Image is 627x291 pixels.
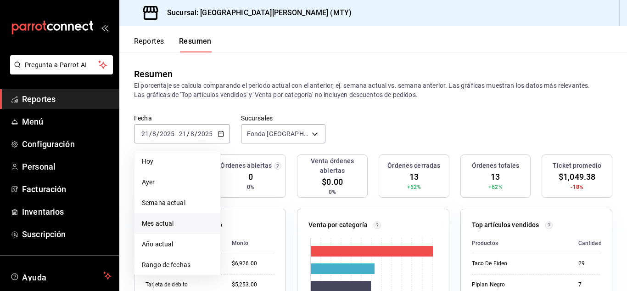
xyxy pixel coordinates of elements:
div: Resumen [134,67,173,81]
span: 13 [491,171,500,183]
div: $6,926.00 [232,260,275,268]
span: -18% [571,183,583,191]
h3: Órdenes totales [472,161,520,171]
input: ---- [159,130,175,137]
div: Taco De Fideo [472,260,564,268]
h3: Órdenes cerradas [387,161,440,171]
th: Productos [472,234,571,253]
span: Configuración [22,138,112,150]
button: Reportes [134,37,164,52]
a: Pregunta a Parrot AI [6,67,113,76]
button: open_drawer_menu [101,24,108,31]
div: Tarjeta de débito [146,281,217,289]
input: ---- [197,130,213,137]
input: -- [152,130,157,137]
span: Suscripción [22,228,112,240]
span: Inventarios [22,205,112,218]
span: +62% [407,183,421,191]
span: +62% [488,183,503,191]
div: navigation tabs [134,37,212,52]
span: Ayer [142,177,213,187]
th: Cantidad [571,234,609,253]
input: -- [190,130,195,137]
h3: Venta órdenes abiertas [301,156,364,176]
span: Reportes [22,93,112,105]
span: / [195,130,197,137]
div: 7 [578,281,602,289]
span: $0.00 [322,176,343,188]
span: 13 [409,171,419,183]
span: 0% [329,188,336,196]
button: Resumen [179,37,212,52]
span: / [149,130,152,137]
h3: Sucursal: [GEOGRAPHIC_DATA][PERSON_NAME] (MTY) [160,7,352,18]
span: 0 [248,171,253,183]
span: / [187,130,190,137]
div: Pipian Negro [472,281,564,289]
button: Pregunta a Parrot AI [10,55,113,74]
p: Venta por categoría [308,220,368,230]
span: Menú [22,115,112,128]
p: Top artículos vendidos [472,220,539,230]
th: Monto [224,234,275,253]
input: -- [179,130,187,137]
span: Facturación [22,183,112,195]
span: Mes actual [142,219,213,228]
label: Sucursales [241,115,325,121]
span: Personal [22,160,112,173]
input: -- [141,130,149,137]
span: 0% [247,183,254,191]
h3: Órdenes abiertas [220,161,272,171]
span: Hoy [142,157,213,166]
span: Semana actual [142,198,213,208]
p: El porcentaje se calcula comparando el período actual con el anterior, ej. semana actual vs. sema... [134,81,612,99]
span: Pregunta a Parrot AI [25,60,99,70]
div: 29 [578,260,602,268]
div: $5,253.00 [232,281,275,289]
label: Fecha [134,115,230,121]
span: / [157,130,159,137]
span: - [176,130,178,137]
h3: Ticket promedio [553,161,601,171]
span: $1,049.38 [559,171,595,183]
span: Rango de fechas [142,260,213,270]
span: Fonda [GEOGRAPHIC_DATA][PERSON_NAME] (MTY) [247,129,308,138]
span: Ayuda [22,270,100,281]
span: Año actual [142,240,213,249]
